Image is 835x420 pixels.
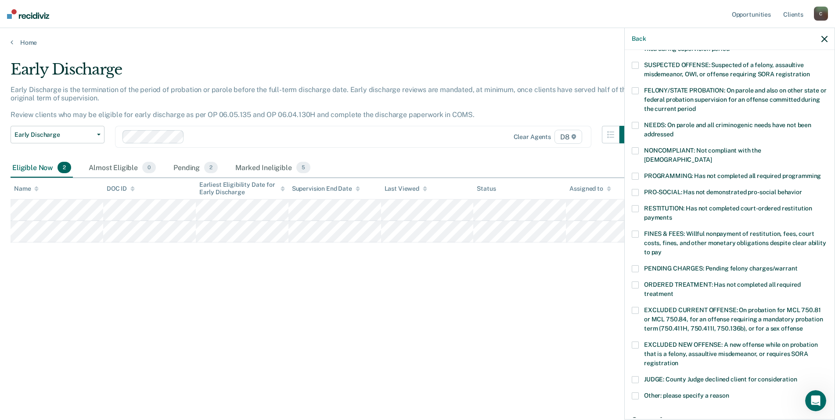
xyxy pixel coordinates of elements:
[234,158,312,178] div: Marked Ineligible
[7,9,49,19] img: Recidiviz
[58,162,71,173] span: 2
[11,61,637,85] div: Early Discharge
[644,392,729,399] span: Other: please specify a reason
[292,185,360,192] div: Supervision End Date
[14,131,94,139] span: Early Discharge
[11,85,634,119] p: Early Discharge is the termination of the period of probation or parole before the full-term disc...
[644,230,826,256] span: FINES & FEES: Willful nonpayment of restitution, fees, court costs, fines, and other monetary obl...
[644,376,797,383] span: JUDGE: County Judge declined client for consideration
[11,158,73,178] div: Eligible Now
[644,172,821,179] span: PROGRAMMING: Has not completed all required programming
[514,133,551,141] div: Clear agents
[814,7,828,21] div: C
[385,185,427,192] div: Last Viewed
[644,147,761,163] span: NONCOMPLIANT: Not compliant with the [DEMOGRAPHIC_DATA]
[87,158,158,178] div: Almost Eligible
[632,35,646,43] button: Back
[477,185,496,192] div: Status
[554,130,582,144] span: D8
[644,189,802,196] span: PRO-SOCIAL: Has not demonstrated pro-social behavior
[644,87,827,112] span: FELONY/STATE PROBATION: On parole and also on other state or federal probation supervision for an...
[644,265,797,272] span: PENDING CHARGES: Pending felony charges/warrant
[644,36,817,52] span: [MEDICAL_DATA] ORDER: [MEDICAL_DATA] prevention order filed during supervision period
[11,39,824,46] a: Home
[644,306,823,332] span: EXCLUDED CURRENT OFFENSE: On probation for MCL 750.81 or MCL 750.84, for an offense requiring a m...
[14,185,39,192] div: Name
[172,158,220,178] div: Pending
[569,185,611,192] div: Assigned to
[204,162,218,173] span: 2
[644,205,812,221] span: RESTITUTION: Has not completed court-ordered restitution payments
[296,162,310,173] span: 5
[107,185,135,192] div: DOC ID
[644,281,801,297] span: ORDERED TREATMENT: Has not completed all required treatment
[644,61,810,78] span: SUSPECTED OFFENSE: Suspected of a felony, assaultive misdemeanor, OWI, or offense requiring SORA ...
[644,121,811,138] span: NEEDS: On parole and all criminogenic needs have not been addressed
[644,341,817,367] span: EXCLUDED NEW OFFENSE: A new offense while on probation that is a felony, assaultive misdemeanor, ...
[805,390,826,411] iframe: Intercom live chat
[199,181,285,196] div: Earliest Eligibility Date for Early Discharge
[142,162,156,173] span: 0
